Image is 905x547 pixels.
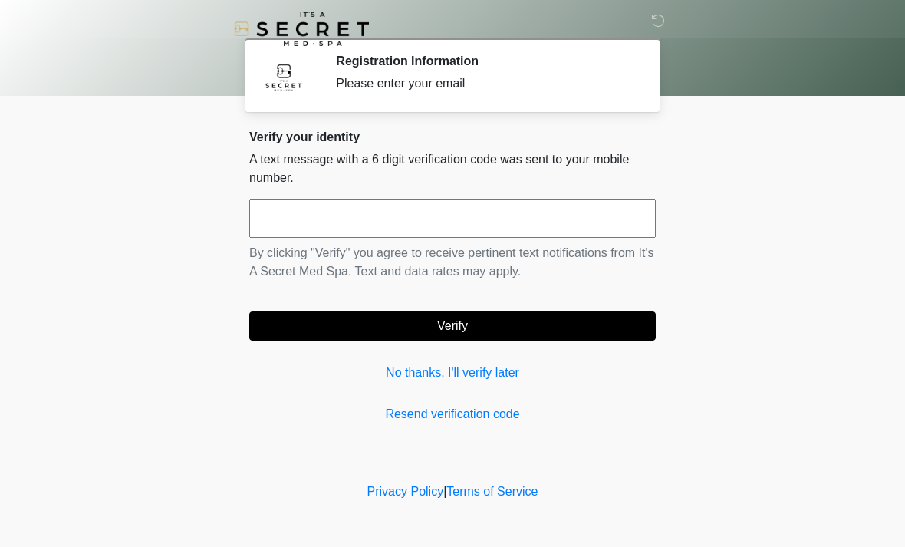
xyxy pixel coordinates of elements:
[443,485,446,498] a: |
[249,364,656,382] a: No thanks, I'll verify later
[446,485,538,498] a: Terms of Service
[249,311,656,341] button: Verify
[249,244,656,281] p: By clicking "Verify" you agree to receive pertinent text notifications from It's A Secret Med Spa...
[249,150,656,187] p: A text message with a 6 digit verification code was sent to your mobile number.
[249,130,656,144] h2: Verify your identity
[261,54,307,100] img: Agent Avatar
[367,485,444,498] a: Privacy Policy
[336,74,633,93] div: Please enter your email
[234,12,369,46] img: It's A Secret Med Spa Logo
[336,54,633,68] h2: Registration Information
[249,405,656,423] a: Resend verification code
